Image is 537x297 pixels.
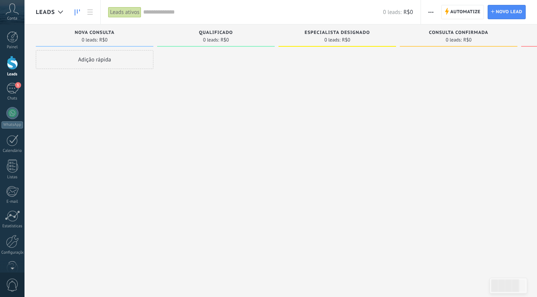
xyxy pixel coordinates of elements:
span: Especialista designado [304,30,370,35]
span: R$0 [220,38,229,42]
div: Chats [2,96,23,101]
span: 0 leads: [82,38,98,42]
div: Painel [2,45,23,50]
a: Automatize [441,5,484,19]
span: Qualificado [199,30,233,35]
div: Consulta confirmada [404,30,514,37]
div: Configurações [2,250,23,255]
div: Calendário [2,148,23,153]
div: Adição rápida [36,50,153,69]
span: 0 leads: [324,38,341,42]
div: Qualificado [161,30,271,37]
div: Nova consulta [40,30,150,37]
div: Especialista designado [282,30,392,37]
a: Novo lead [488,5,526,19]
div: Estatísticas [2,224,23,229]
span: Conta [7,16,17,21]
span: R$0 [342,38,350,42]
span: Novo lead [496,5,522,19]
span: 1 [15,82,21,88]
span: Leads [36,9,55,16]
span: Consulta confirmada [429,30,488,35]
div: WhatsApp [2,121,23,129]
div: Leads ativos [108,7,141,18]
div: Leads [2,72,23,77]
span: 0 leads: [383,9,401,16]
div: Listas [2,175,23,180]
span: R$0 [404,9,413,16]
span: R$0 [463,38,471,42]
a: Lista [84,5,96,20]
span: Nova consulta [75,30,115,35]
button: Mais [425,5,436,19]
span: 0 leads: [203,38,219,42]
span: R$0 [99,38,107,42]
span: Automatize [450,5,480,19]
div: E-mail [2,199,23,204]
span: 0 leads: [446,38,462,42]
a: Leads [71,5,84,20]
